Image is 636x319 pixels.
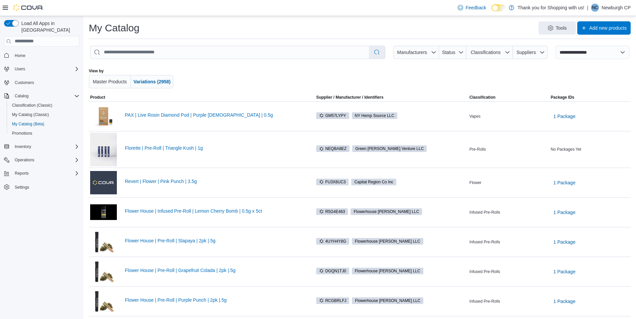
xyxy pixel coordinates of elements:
span: Status [442,50,455,55]
span: Flowerhouse Walden LLC [352,238,423,245]
span: Product [90,95,105,100]
span: Catalog [12,92,79,100]
button: Manufacturers [393,46,439,59]
span: Flowerhouse [PERSON_NAME] LLC [354,209,419,215]
button: Classification (Classic) [7,101,82,110]
span: Tools [556,25,567,31]
button: My Catalog (Beta) [7,119,82,129]
a: Flower House | Pre-Roll | Purple Punch | 2pk |.5g [125,297,304,303]
a: Settings [12,183,32,191]
span: Inventory [15,144,31,149]
img: Flower House | Pre-Roll | Purple Punch | 2pk |.5g [90,290,117,313]
a: Flower House | Pre-Roll | Slapaya | 2pk |.5g [125,238,304,243]
span: GM57LYPY [316,112,349,119]
span: Catalog [15,93,28,99]
span: Home [12,51,79,60]
span: 4UYH4Y8G [319,238,346,244]
span: NC [592,4,598,12]
p: Thank you for Shopping with us! [517,4,584,12]
span: Flowerhouse Walden LLC [352,268,423,274]
span: FU3X8UC3 [319,179,346,185]
button: Operations [1,155,82,165]
span: Add new products [589,25,627,31]
span: Settings [12,183,79,191]
span: Feedback [466,4,486,11]
div: Infused Pre-Rolls [468,238,549,246]
span: Home [15,53,25,58]
span: My Catalog (Beta) [12,121,44,127]
button: 1 Package [551,235,578,249]
a: Revert | Flower | Pink Punch | 3.5g [125,179,304,184]
span: 1 Package [554,268,576,275]
a: Flower House | Infused Pre-Roll | Lemon Cherry Bomb | 0.5g x 5ct [125,208,304,214]
span: Classification (Classic) [12,103,52,108]
button: 1 Package [551,295,578,308]
span: Reports [15,171,29,176]
div: Flower [468,179,549,187]
span: 1 Package [554,239,576,245]
span: Reports [12,169,79,177]
button: Status [439,46,467,59]
a: PAX | Live Rosin Diamond Pod | Purple [DEMOGRAPHIC_DATA] | 0.5g [125,112,304,118]
div: Supplier / Manufacturer / Identifiers [316,95,383,100]
span: Capital Region Co Inc [351,179,396,185]
span: NEQBA8EZ [316,145,350,152]
span: Green [PERSON_NAME] Venture LLC [355,146,424,152]
label: View by [89,68,103,74]
span: 4UYH4Y8G [316,238,349,245]
div: Infused Pre-Rolls [468,208,549,216]
button: Catalog [1,91,82,101]
button: My Catalog (Classic) [7,110,82,119]
button: Classifications [466,46,513,59]
a: My Catalog (Beta) [9,120,47,128]
span: Promotions [9,129,79,137]
img: Revert | Flower | Pink Punch | 3.5g [90,171,117,194]
span: DGQN1TJ0 [319,268,346,274]
span: Supplier / Manufacturer / Identifiers [307,95,383,100]
h1: My Catalog [89,21,140,35]
a: Feedback [455,1,489,14]
button: Variations (2958) [131,75,173,88]
span: Flowerhouse Walden LLC [352,297,423,304]
div: No Packages Yet [550,145,631,153]
a: Customers [12,79,37,87]
button: Home [1,51,82,60]
a: Promotions [9,129,35,137]
nav: Complex example [4,48,79,209]
button: Tools [539,21,576,35]
span: Flowerhouse Walden LLC [351,208,422,215]
div: Infused Pre-Rolls [468,297,549,305]
button: Users [1,64,82,74]
span: Suppliers [516,50,536,55]
button: Suppliers [513,46,548,59]
span: Inventory [12,143,79,151]
a: Classification (Classic) [9,101,55,109]
span: Operations [15,157,34,163]
button: Reports [1,169,82,178]
span: Flowerhouse [PERSON_NAME] LLC [355,298,420,304]
span: Package IDs [551,95,575,100]
a: Home [12,52,28,60]
span: Green wells Venture LLC [352,145,427,152]
button: Operations [12,156,37,164]
span: RCGBRLFJ [319,298,346,304]
span: 1 Package [554,113,576,120]
span: NY Hemp Source LLC [352,112,397,119]
button: 1 Package [551,206,578,219]
span: GM57LYPY [319,113,346,119]
span: Users [15,66,25,72]
span: Flowerhouse [PERSON_NAME] LLC [355,268,420,274]
img: PAX | Live Rosin Diamond Pod | Purple Afghani | 0.5g [90,103,117,130]
span: FU3X8UC3 [316,179,349,185]
p: | [587,4,588,12]
div: Infused Pre-Rolls [468,268,549,276]
button: Customers [1,78,82,87]
span: RCGBRLFJ [316,297,349,304]
button: Users [12,65,28,73]
button: Reports [12,169,31,177]
button: Add new products [577,21,631,35]
span: My Catalog (Classic) [9,111,79,119]
span: Classification [469,95,495,100]
span: My Catalog (Beta) [9,120,79,128]
span: Settings [15,185,29,190]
